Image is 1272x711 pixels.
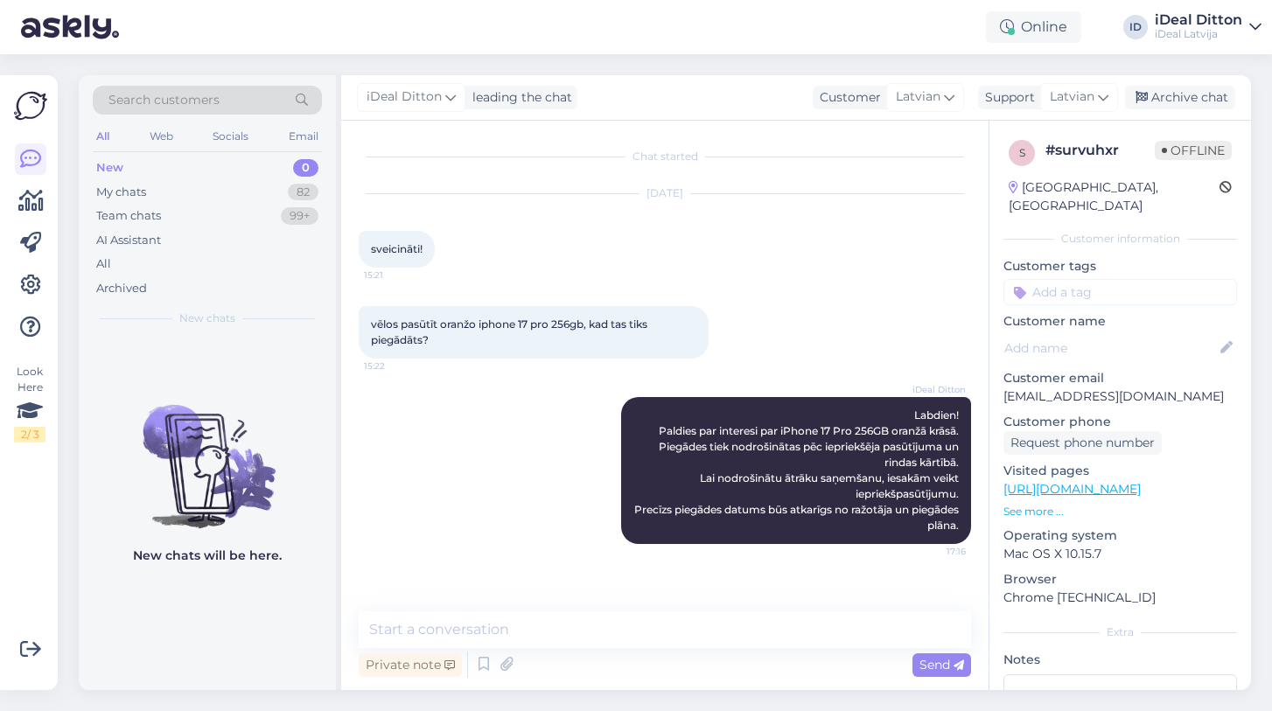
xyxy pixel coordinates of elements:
img: No chats [79,373,336,531]
div: AI Assistant [96,232,161,249]
p: Operating system [1003,526,1237,545]
span: New chats [179,310,235,326]
span: vēlos pasūtīt oranžo iphone 17 pro 256gb, kad tas tiks piegādāts? [371,317,650,346]
div: Request phone number [1003,431,1162,455]
p: Visited pages [1003,462,1237,480]
p: Customer tags [1003,257,1237,275]
div: Look Here [14,364,45,443]
img: Askly Logo [14,89,47,122]
div: [GEOGRAPHIC_DATA], [GEOGRAPHIC_DATA] [1009,178,1220,215]
div: 82 [288,184,318,201]
div: 2 / 3 [14,427,45,443]
div: Support [978,88,1035,107]
p: Notes [1003,651,1237,669]
div: My chats [96,184,146,201]
div: Team chats [96,207,161,225]
div: iDeal Latvija [1155,27,1242,41]
div: New [96,159,123,177]
div: 99+ [281,207,318,225]
div: Extra [1003,624,1237,640]
p: Customer email [1003,369,1237,387]
span: Offline [1155,141,1232,160]
p: Mac OS X 10.15.7 [1003,545,1237,563]
div: Web [146,125,177,148]
div: Email [285,125,322,148]
div: Archived [96,280,147,297]
div: Socials [209,125,252,148]
input: Add name [1004,338,1217,358]
input: Add a tag [1003,279,1237,305]
span: sveicināti! [371,242,423,255]
div: Private note [359,653,462,677]
div: leading the chat [465,88,572,107]
div: Customer information [1003,231,1237,247]
div: Chat started [359,149,971,164]
div: ID [1123,15,1148,39]
span: s [1019,146,1025,159]
p: Browser [1003,570,1237,589]
span: Latvian [1050,87,1094,107]
p: Customer phone [1003,413,1237,431]
p: See more ... [1003,504,1237,519]
div: # survuhxr [1045,140,1155,161]
a: iDeal DittoniDeal Latvija [1155,13,1262,41]
span: 15:22 [364,359,430,373]
span: Search customers [108,91,220,109]
span: Send [919,657,964,673]
div: [DATE] [359,185,971,201]
p: Customer name [1003,312,1237,331]
span: iDeal Ditton [900,383,966,396]
span: iDeal Ditton [367,87,442,107]
div: iDeal Ditton [1155,13,1242,27]
a: [URL][DOMAIN_NAME] [1003,481,1141,497]
span: 15:21 [364,268,430,282]
div: Online [986,11,1081,43]
span: 17:16 [900,545,966,558]
p: Chrome [TECHNICAL_ID] [1003,589,1237,607]
div: All [93,125,113,148]
div: All [96,255,111,273]
p: New chats will be here. [133,547,282,565]
span: Latvian [896,87,940,107]
div: 0 [293,159,318,177]
div: Archive chat [1125,86,1235,109]
div: Customer [813,88,881,107]
p: [EMAIL_ADDRESS][DOMAIN_NAME] [1003,387,1237,406]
